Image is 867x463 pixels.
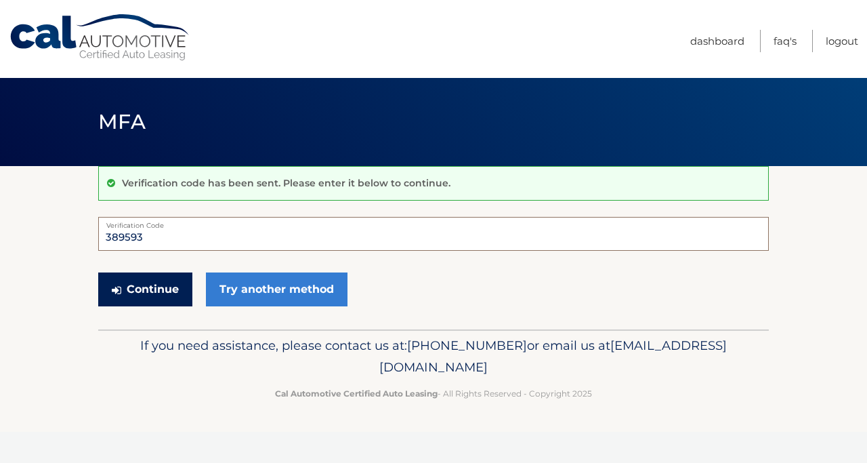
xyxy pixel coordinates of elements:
p: Verification code has been sent. Please enter it below to continue. [122,177,450,189]
a: Dashboard [690,30,744,52]
a: FAQ's [774,30,797,52]
a: Cal Automotive [9,14,192,62]
span: [PHONE_NUMBER] [407,338,527,353]
button: Continue [98,273,192,306]
span: [EMAIL_ADDRESS][DOMAIN_NAME] [379,338,727,375]
label: Verification Code [98,217,769,228]
span: MFA [98,109,146,134]
strong: Cal Automotive Certified Auto Leasing [275,388,438,399]
a: Try another method [206,273,347,306]
p: - All Rights Reserved - Copyright 2025 [107,386,760,401]
input: Verification Code [98,217,769,251]
a: Logout [826,30,858,52]
p: If you need assistance, please contact us at: or email us at [107,335,760,378]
